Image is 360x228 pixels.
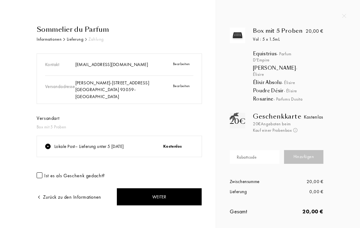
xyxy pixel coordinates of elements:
img: info_voucher.png [293,128,297,132]
div: Geschenkkarte [253,113,300,120]
div: Sommelier du Parfum [37,24,202,35]
div: Bearbeiten [70,105,94,131]
img: gift_n.png [230,113,239,120]
div: 20€ Angeboten beim Kauf einer Probenbox [253,121,300,134]
div: Rosarine [253,96,330,102]
div: Bearbeiten [173,79,196,100]
div: [EMAIL_ADDRESS][DOMAIN_NAME] [86,27,147,111]
div: Kostenlos [143,140,188,153]
div: Élixir Absolu [253,79,330,86]
div: Informationen [37,36,62,42]
img: arrow.png [37,195,41,200]
div: Equistrius [253,51,330,63]
div: Versandart [37,115,202,122]
div: Box mit 5 Proben [253,28,308,34]
div: 20,00 € [306,28,323,35]
div: [PERSON_NAME] [253,65,330,77]
div: Lieferung [230,188,277,195]
div: Versandadresse [45,79,75,100]
div: Rabattcode [237,154,257,160]
div: 0,00 € [277,188,324,195]
span: - Parfums Dusita [274,96,303,102]
div: Zurück zu den Informationen [37,193,101,201]
span: - Élisire [282,80,295,85]
div: Gesamt [230,207,277,215]
div: Lokale Post – Lieferung unter 5 [DATE] [54,143,124,150]
div: 20€ [230,116,246,127]
div: [PERSON_NAME] - [STREET_ADDRESS] [GEOGRAPHIC_DATA] 93059 - [GEOGRAPHIC_DATA] [75,79,173,100]
div: Box mit 5 Proben [37,124,202,130]
div: Poudre Désir [253,88,330,94]
div: Weiter [117,188,202,206]
div: Lieferung [67,36,84,42]
div: Zahlung [88,36,104,42]
img: arr_black.svg [85,38,87,41]
div: Zwischensumme [230,178,277,185]
div: Vol : 5 x 1.5mL [253,36,308,42]
div: Hinzufügen [284,150,324,164]
img: box_5.svg [231,29,244,42]
div: 20,00 € [277,207,324,215]
span: - Élisire [284,88,297,94]
div: Kostenlos [304,113,323,121]
div: Ist es als Geschenk gedacht? [44,172,105,179]
div: 20,00 € [277,178,324,185]
img: quit_onboard.svg [342,14,346,18]
img: arr_black.svg [63,38,65,41]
